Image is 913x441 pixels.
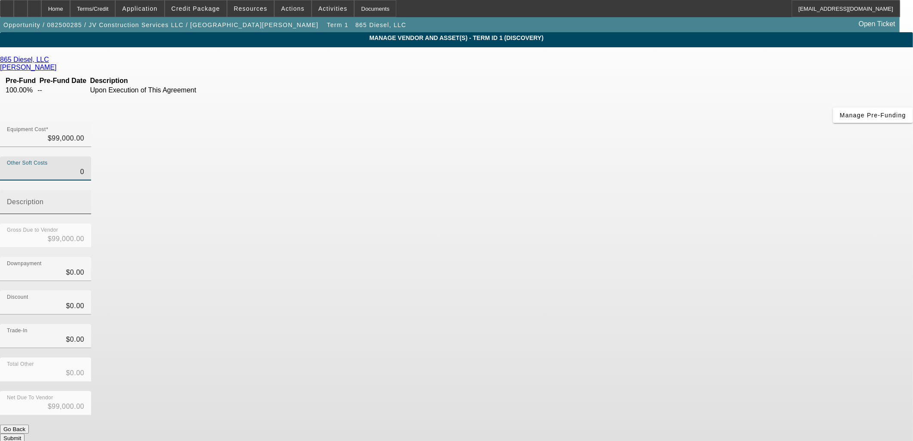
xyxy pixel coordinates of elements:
[7,328,28,334] mat-label: Trade-In
[7,261,42,266] mat-label: Downpayment
[172,5,220,12] span: Credit Package
[7,361,34,367] mat-label: Total Other
[319,5,348,12] span: Activities
[7,395,53,401] mat-label: Net Due To Vendor
[281,5,305,12] span: Actions
[275,0,311,17] button: Actions
[3,21,319,28] span: Opportunity / 082500285 / JV Construction Services LLC / [GEOGRAPHIC_DATA][PERSON_NAME]
[353,17,408,33] button: 865 Diesel, LLC
[5,77,36,85] th: Pre-Fund
[37,77,89,85] th: Pre-Fund Date
[355,21,406,28] span: 865 Diesel, LLC
[122,5,157,12] span: Application
[7,127,46,132] mat-label: Equipment Cost
[227,0,274,17] button: Resources
[7,294,28,300] mat-label: Discount
[234,5,267,12] span: Resources
[5,86,36,95] td: 100.00%
[7,227,58,233] mat-label: Gross Due to Vendor
[312,0,354,17] button: Activities
[165,0,227,17] button: Credit Package
[327,21,348,28] span: Term 1
[833,107,913,123] button: Manage Pre-Funding
[324,17,352,33] button: Term 1
[37,86,89,95] td: --
[6,34,907,41] span: MANAGE VENDOR AND ASSET(S) - Term ID 1 (Discovery)
[855,17,899,31] a: Open Ticket
[90,77,214,85] th: Description
[7,198,44,205] mat-label: Description
[116,0,164,17] button: Application
[7,160,48,166] mat-label: Other Soft Costs
[90,86,214,95] td: Upon Execution of This Agreement
[840,112,906,119] span: Manage Pre-Funding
